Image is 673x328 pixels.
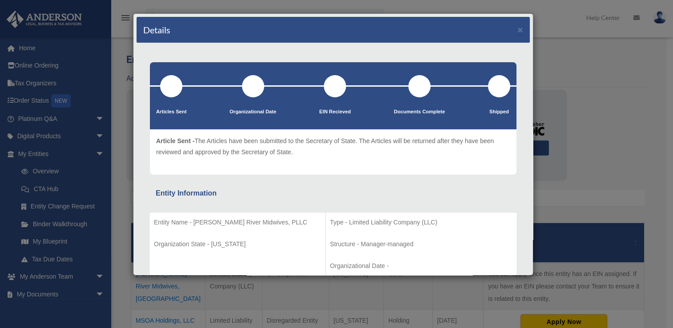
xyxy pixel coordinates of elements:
div: Entity Information [156,187,511,200]
p: Articles Sent [156,108,186,116]
p: Organizational Date [230,108,276,116]
p: Documents Complete [394,108,445,116]
p: Shipped [488,108,510,116]
p: Entity Name - [PERSON_NAME] River Midwives, PLLC [154,217,321,228]
p: EIN Recieved [319,108,351,116]
p: Type - Limited Liability Company (LLC) [330,217,512,228]
span: Article Sent - [156,137,194,144]
p: The Articles have been submitted to the Secretary of State. The Articles will be returned after t... [156,136,510,157]
button: × [517,25,523,34]
p: Organization State - [US_STATE] [154,239,321,250]
p: Structure - Manager-managed [330,239,512,250]
p: Organizational Date - [330,260,512,272]
h4: Details [143,24,170,36]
